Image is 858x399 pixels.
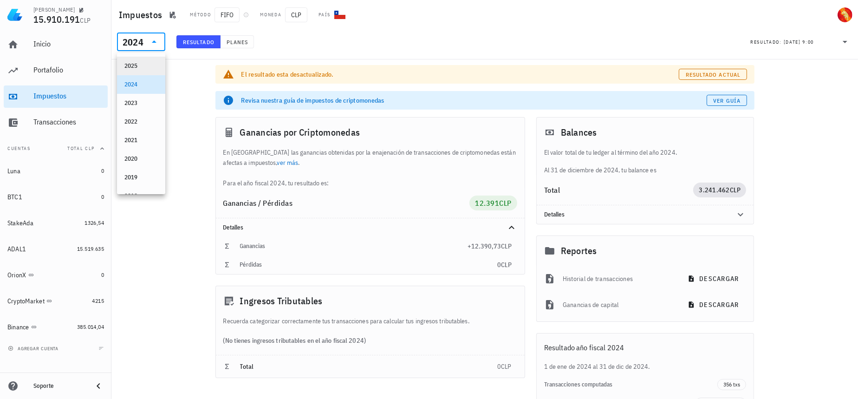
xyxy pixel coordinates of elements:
button: Planes [221,35,254,48]
a: Portafolio [4,59,108,82]
div: [PERSON_NAME] [33,6,75,13]
span: 3.241.462 [699,186,729,194]
div: CL-icon [334,9,345,20]
a: Ver guía [707,95,747,106]
div: País [318,11,331,19]
span: +12.390,73 [468,242,501,250]
a: Transacciones [4,111,108,134]
span: CLP [501,261,512,269]
div: StakeAda [7,219,33,227]
span: 0 [101,271,104,278]
a: Impuestos [4,85,108,108]
span: Total CLP [67,145,95,151]
span: Ver guía [713,97,741,104]
div: Total [544,186,694,194]
span: agregar cuenta [10,346,58,352]
span: CLP [501,362,512,371]
div: En [GEOGRAPHIC_DATA] las ganancias obtenidas por la enajenación de transacciones de criptomonedas... [216,147,525,188]
div: Ganancias de capital [563,294,675,315]
div: 2025 [124,62,158,70]
a: OrionX 0 [4,264,108,286]
div: Revisa nuestra guía de impuestos de criptomonedas [241,96,707,105]
span: 12.391 [475,198,499,208]
span: descargar [689,301,739,309]
div: ADAL1 [7,245,26,253]
div: Transacciones [33,118,104,126]
h1: Impuestos [119,7,166,22]
span: 0 [497,362,501,371]
button: Resultado actual [679,69,747,80]
div: Transacciones computadas [544,381,718,388]
span: Ganancias / Pérdidas [223,198,293,208]
span: descargar [689,275,739,283]
div: Recuerda categorizar correctamente tus transacciones para calcular tus ingresos tributables. [216,316,525,326]
span: 0 [101,167,104,174]
div: Soporte [33,382,85,390]
span: CLP [501,242,512,250]
button: Resultado [176,35,221,48]
a: CryptoMarket 4215 [4,290,108,312]
div: 2018 [124,192,158,200]
div: Portafolio [33,65,104,74]
div: (No tienes ingresos tributables en el año fiscal 2024) [216,326,525,355]
a: BTC1 0 [4,186,108,208]
div: Moneda [260,11,281,19]
div: Detalles [544,211,724,218]
div: Detalles [223,224,495,231]
span: 0 [497,261,501,269]
div: Resultado:[DATE] 9:00 [745,33,856,51]
button: descargar [682,270,746,287]
div: Método [190,11,211,19]
span: 15.519.635 [77,245,104,252]
span: 15.910.191 [33,13,80,26]
a: StakeAda 1326,54 [4,212,108,234]
div: 1 de ene de 2024 al 31 de dic de 2024. [537,361,754,372]
div: BTC1 [7,193,22,201]
div: CryptoMarket [7,297,45,305]
a: Inicio [4,33,108,56]
div: Luna [7,167,20,175]
span: 4215 [92,297,104,304]
span: 1326,54 [84,219,104,226]
div: Historial de transacciones [563,268,675,289]
div: 2021 [124,137,158,144]
img: LedgiFi [7,7,22,22]
div: 2022 [124,118,158,125]
div: [DATE] 9:00 [784,38,814,47]
div: Al 31 de diciembre de 2024, tu balance es [537,147,754,175]
button: agregar cuenta [6,344,63,353]
div: Ingresos Tributables [216,286,525,316]
a: Binance 385.014,04 [4,316,108,338]
span: Planes [226,39,248,46]
span: Resultado [182,39,214,46]
div: Binance [7,323,29,331]
span: 0 [101,193,104,200]
div: 2019 [124,174,158,181]
div: Balances [537,118,754,147]
span: Resultado actual [685,71,741,78]
span: CLP [499,198,512,208]
div: avatar [838,7,852,22]
span: 356 txs [723,379,740,390]
div: Detalles [537,205,754,224]
div: Impuestos [33,92,104,100]
div: 2024 [124,81,158,88]
p: El valor total de tu ledger al término del año 2024. [544,147,747,157]
button: descargar [682,296,746,313]
a: ADAL1 15.519.635 [4,238,108,260]
div: Detalles [216,218,525,237]
span: CLP [730,186,741,194]
span: CLP [285,7,307,22]
a: ver más [277,158,299,167]
div: 2020 [124,155,158,163]
span: Total [240,362,254,371]
div: Reportes [537,236,754,266]
div: Resultado año fiscal 2024 [537,334,754,361]
div: 2023 [124,99,158,107]
span: 385.014,04 [77,323,104,330]
div: Pérdidas [240,261,497,268]
span: CLP [80,16,91,25]
div: Resultado: [750,36,784,48]
div: 2024 [123,38,143,47]
div: OrionX [7,271,26,279]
